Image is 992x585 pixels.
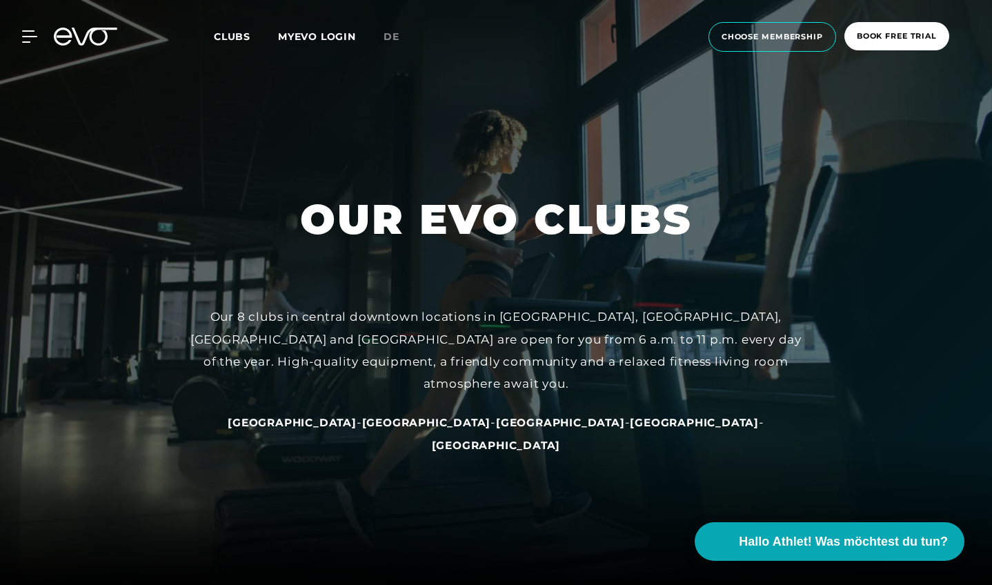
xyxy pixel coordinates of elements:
[496,415,625,429] a: [GEOGRAPHIC_DATA]
[704,22,840,52] a: choose membership
[186,411,806,456] div: - - - -
[857,30,937,42] span: book free trial
[496,416,625,429] span: [GEOGRAPHIC_DATA]
[840,22,953,52] a: book free trial
[228,416,357,429] span: [GEOGRAPHIC_DATA]
[722,31,823,43] span: choose membership
[384,29,416,45] a: de
[630,415,759,429] a: [GEOGRAPHIC_DATA]
[630,416,759,429] span: [GEOGRAPHIC_DATA]
[384,30,399,43] span: de
[278,30,356,43] a: MYEVO LOGIN
[214,30,278,43] a: Clubs
[362,415,491,429] a: [GEOGRAPHIC_DATA]
[695,522,964,561] button: Hallo Athlet! Was möchtest du tun?
[432,438,561,452] a: [GEOGRAPHIC_DATA]
[300,192,692,246] h1: OUR EVO CLUBS
[186,306,806,395] div: Our 8 clubs in central downtown locations in [GEOGRAPHIC_DATA], [GEOGRAPHIC_DATA], [GEOGRAPHIC_DA...
[228,415,357,429] a: [GEOGRAPHIC_DATA]
[739,533,948,551] span: Hallo Athlet! Was möchtest du tun?
[432,439,561,452] span: [GEOGRAPHIC_DATA]
[362,416,491,429] span: [GEOGRAPHIC_DATA]
[214,30,250,43] span: Clubs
